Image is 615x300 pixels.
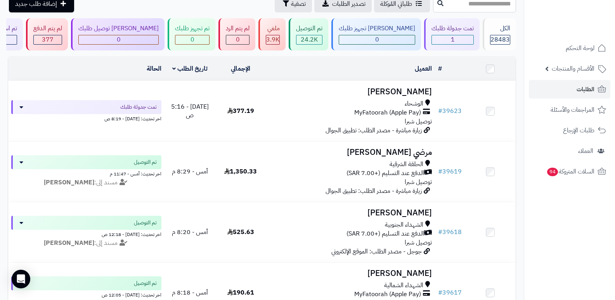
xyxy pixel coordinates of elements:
[529,39,610,57] a: لوحة التحكم
[44,238,94,248] strong: [PERSON_NAME]
[227,106,254,116] span: 377.19
[438,64,442,73] a: #
[269,87,432,96] h3: [PERSON_NAME]
[266,35,279,44] div: 3880
[69,18,166,50] a: [PERSON_NAME] توصيل طلبك 0
[134,219,157,227] span: تم التوصيل
[547,168,558,176] span: 94
[269,148,432,157] h3: مرضي [PERSON_NAME]
[78,24,159,33] div: [PERSON_NAME] توصيل طلبك
[390,160,423,169] span: الحلقة الشرقية
[175,35,209,44] div: 0
[11,290,161,298] div: اخر تحديث: [DATE] - 12:05 ص
[577,84,594,95] span: الطلبات
[354,108,421,117] span: MyFatoorah (Apple Pay)
[301,35,318,44] span: 24.2K
[563,125,594,136] span: طلبات الإرجاع
[529,162,610,181] a: السلات المتروكة94
[529,142,610,160] a: العملاء
[147,64,161,73] a: الحالة
[431,24,474,33] div: تمت جدولة طلبك
[375,35,379,44] span: 0
[269,269,432,278] h3: [PERSON_NAME]
[326,186,422,196] span: زيارة مباشرة - مصدر الطلب: تطبيق الجوال
[226,24,249,33] div: لم يتم الرد
[257,18,287,50] a: ملغي 3.9K
[405,177,432,187] span: توصيل شبرا
[385,220,423,229] span: الشهداء الجنوبية
[432,35,473,44] div: 1
[42,35,54,44] span: 377
[33,24,62,33] div: لم يتم الدفع
[166,18,217,50] a: تم تجهيز طلبك 0
[481,18,518,50] a: الكل28483
[266,24,280,33] div: ملغي
[296,24,322,33] div: تم التوصيل
[172,167,208,176] span: أمس - 8:29 م
[44,178,94,187] strong: [PERSON_NAME]
[217,18,257,50] a: لم يتم الرد 0
[24,18,69,50] a: لم يتم الدفع 377
[415,64,432,73] a: العميل
[330,18,423,50] a: [PERSON_NAME] تجهيز طلبك 0
[171,102,209,120] span: [DATE] - 5:16 ص
[11,169,161,177] div: اخر تحديث: أمس - 11:47 م
[11,230,161,238] div: اخر تحديث: [DATE] - 12:18 ص
[5,178,167,187] div: مسند إلى:
[529,80,610,99] a: الطلبات
[384,281,423,290] span: الشهداء الشمالية
[172,288,208,297] span: أمس - 8:18 م
[120,103,157,111] span: تمت جدولة طلبك
[191,35,194,44] span: 0
[117,35,121,44] span: 0
[552,63,594,74] span: الأقسام والمنتجات
[438,227,462,237] a: #39618
[546,166,594,177] span: السلات المتروكة
[551,104,594,115] span: المراجعات والأسئلة
[172,64,208,73] a: تاريخ الطلب
[438,167,442,176] span: #
[227,288,254,297] span: 190.61
[405,99,423,108] span: الوشحاء
[354,290,421,299] span: MyFatoorah (Apple Pay)
[438,288,442,297] span: #
[34,35,62,44] div: 377
[490,24,510,33] div: الكل
[326,126,422,135] span: زيارة مباشرة - مصدر الطلب: تطبيق الجوال
[529,121,610,140] a: طلبات الإرجاع
[438,288,462,297] a: #39617
[224,167,257,176] span: 1,350.33
[346,169,424,178] span: الدفع عند التسليم (+7.00 SAR)
[79,35,158,44] div: 0
[287,18,330,50] a: تم التوصيل 24.2K
[331,247,422,256] span: جوجل - مصدر الطلب: الموقع الإلكتروني
[226,35,249,44] div: 0
[236,35,240,44] span: 0
[134,158,157,166] span: تم التوصيل
[231,64,250,73] a: الإجمالي
[339,35,415,44] div: 0
[296,35,322,44] div: 24225
[134,279,157,287] span: تم التوصيل
[438,106,462,116] a: #39623
[5,239,167,248] div: مسند إلى:
[451,35,455,44] span: 1
[405,238,432,247] span: توصيل شبرا
[266,35,279,44] span: 3.9K
[269,208,432,217] h3: [PERSON_NAME]
[438,167,462,176] a: #39619
[578,146,593,156] span: العملاء
[405,117,432,126] span: توصيل شبرا
[438,227,442,237] span: #
[172,227,208,237] span: أمس - 8:20 م
[566,43,594,54] span: لوحة التحكم
[12,270,30,288] div: Open Intercom Messenger
[423,18,481,50] a: تمت جدولة طلبك 1
[346,229,424,238] span: الدفع عند التسليم (+7.00 SAR)
[339,24,415,33] div: [PERSON_NAME] تجهيز طلبك
[175,24,210,33] div: تم تجهيز طلبك
[11,114,161,122] div: اخر تحديث: [DATE] - 8:19 ص
[562,21,608,37] img: logo-2.png
[490,35,510,44] span: 28483
[438,106,442,116] span: #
